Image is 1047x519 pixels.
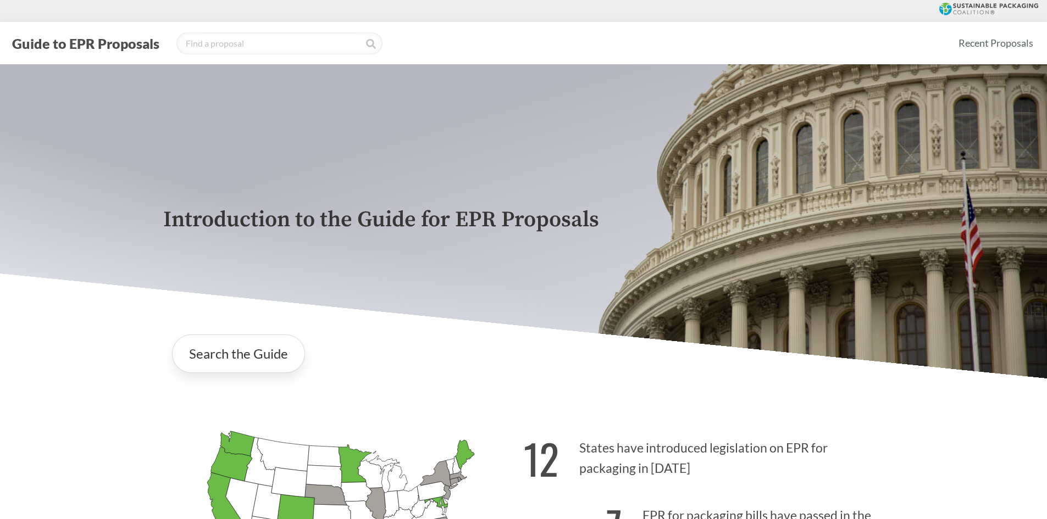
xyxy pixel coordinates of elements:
[172,334,305,373] a: Search the Guide
[9,35,163,52] button: Guide to EPR Proposals
[524,428,559,489] strong: 12
[176,32,383,54] input: Find a proposal
[524,421,884,489] p: States have introduced legislation on EPR for packaging in [DATE]
[163,208,884,232] p: Introduction to the Guide for EPR Proposals
[954,31,1038,55] a: Recent Proposals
